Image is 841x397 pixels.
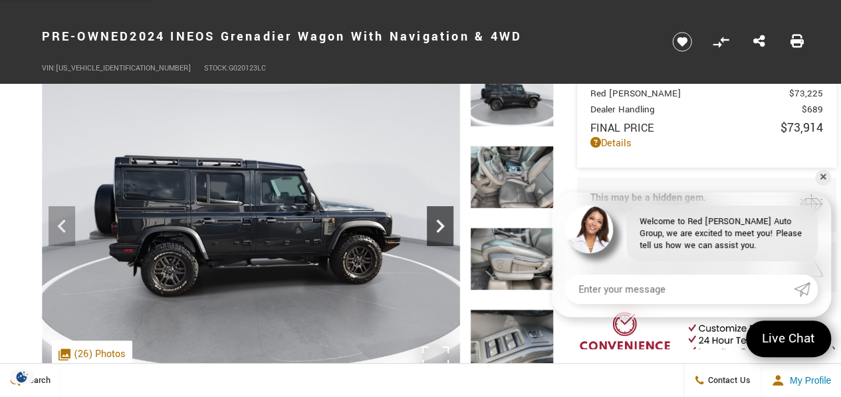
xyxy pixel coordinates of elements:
[470,64,554,127] img: Used 2024 Donny Gray Metallic INEOS Wagon image 9
[42,63,56,73] span: VIN:
[470,309,554,372] img: Used 2024 Donny Gray Metallic INEOS Wagon image 12
[590,119,823,136] a: Final Price $73,914
[204,63,229,73] span: Stock:
[705,374,751,386] span: Contact Us
[42,28,130,45] strong: Pre-Owned
[42,10,650,63] h1: 2024 INEOS Grenadier Wagon With Navigation & 4WD
[626,205,818,261] div: Welcome to Red [PERSON_NAME] Auto Group, we are excited to meet you! Please tell us how we can as...
[794,275,818,304] a: Submit
[7,370,37,384] section: Click to Open Cookie Consent Modal
[49,206,75,246] div: Previous
[470,227,554,291] img: Used 2024 Donny Gray Metallic INEOS Wagon image 11
[42,64,460,378] img: Used 2024 Donny Gray Metallic INEOS Wagon image 9
[565,275,794,304] input: Enter your message
[784,375,831,386] span: My Profile
[590,103,802,116] span: Dealer Handling
[427,206,453,246] div: Next
[746,321,831,357] a: Live Chat
[711,32,731,52] button: Compare Vehicle
[56,63,191,73] span: [US_VEHICLE_IDENTIFICATION_NUMBER]
[753,33,765,51] a: Share this Pre-Owned 2024 INEOS Grenadier Wagon With Navigation & 4WD
[52,340,132,368] div: (26) Photos
[590,191,733,205] span: This may be a hidden gem.
[802,103,823,116] span: $689
[590,87,823,100] a: Red [PERSON_NAME] $73,225
[755,330,822,348] span: Live Chat
[470,146,554,209] img: Used 2024 Donny Gray Metallic INEOS Wagon image 10
[590,136,823,150] a: Details
[781,119,823,136] span: $73,914
[590,103,823,116] a: Dealer Handling $689
[790,33,804,51] a: Print this Pre-Owned 2024 INEOS Grenadier Wagon With Navigation & 4WD
[667,31,697,53] button: Save vehicle
[761,364,841,397] button: Open user profile menu
[229,63,266,73] span: G020123LC
[565,205,613,253] img: Agent profile photo
[590,87,789,100] span: Red [PERSON_NAME]
[789,87,823,100] span: $73,225
[7,370,37,384] img: Opt-Out Icon
[590,120,781,136] span: Final Price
